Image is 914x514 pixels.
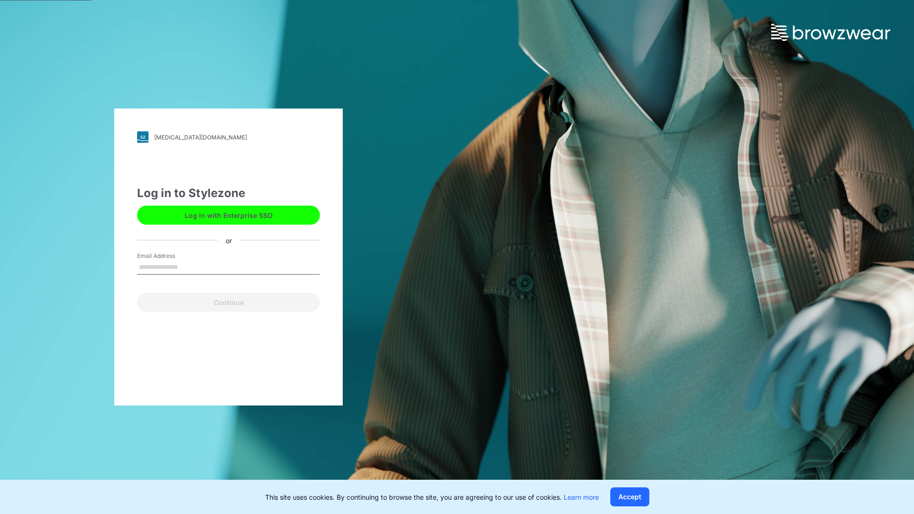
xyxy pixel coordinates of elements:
[137,252,204,260] label: Email Address
[137,206,320,225] button: Log in with Enterprise SSO
[137,185,320,202] div: Log in to Stylezone
[137,131,320,143] a: [MEDICAL_DATA][DOMAIN_NAME]
[771,24,890,41] img: browzwear-logo.73288ffb.svg
[610,487,649,506] button: Accept
[137,131,149,143] img: svg+xml;base64,PHN2ZyB3aWR0aD0iMjgiIGhlaWdodD0iMjgiIHZpZXdCb3g9IjAgMCAyOCAyOCIgZmlsbD0ibm9uZSIgeG...
[218,235,239,245] div: or
[265,492,599,502] p: This site uses cookies. By continuing to browse the site, you are agreeing to our use of cookies.
[154,134,247,141] div: [MEDICAL_DATA][DOMAIN_NAME]
[564,493,599,501] a: Learn more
